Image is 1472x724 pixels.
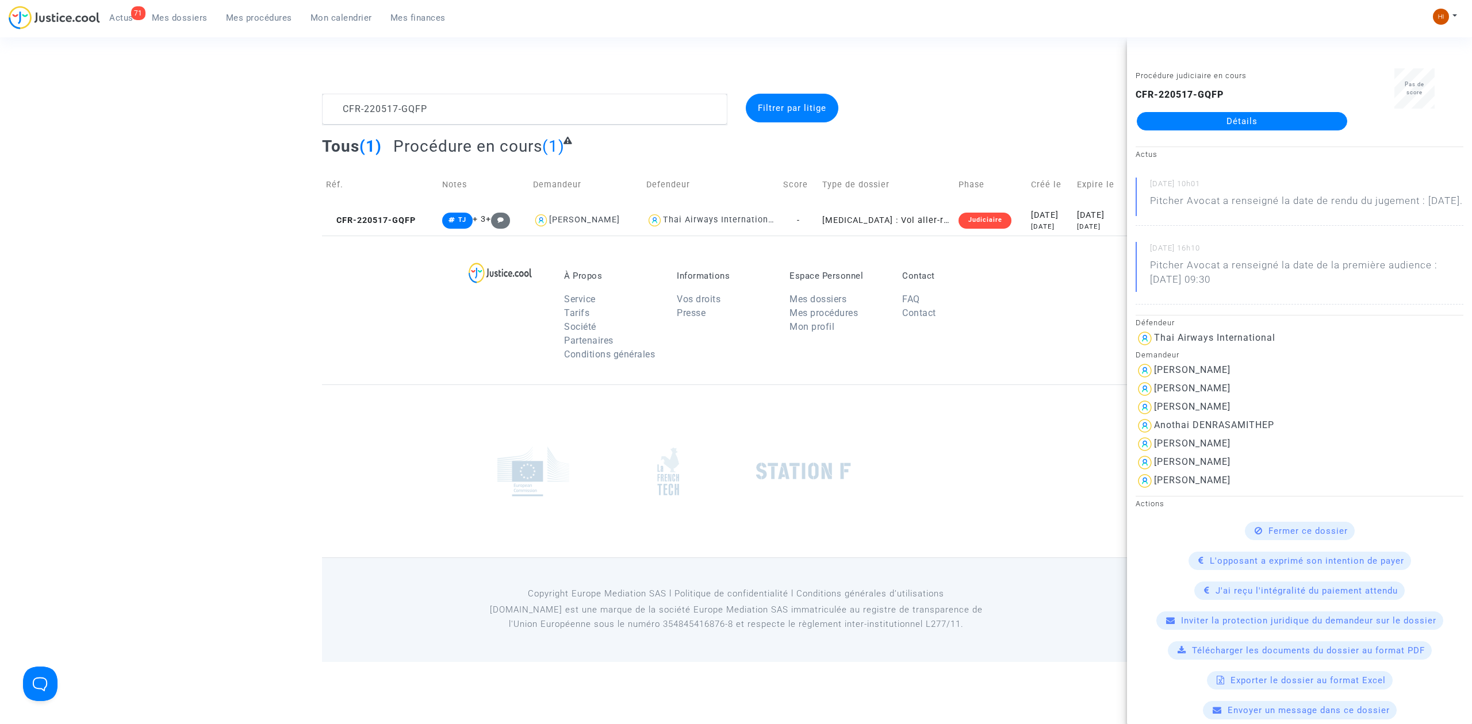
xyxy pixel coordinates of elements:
p: Espace Personnel [789,271,885,281]
div: [PERSON_NAME] [1154,401,1230,412]
p: [DOMAIN_NAME] est une marque de la société Europe Mediation SAS immatriculée au registre de tr... [474,603,998,631]
td: Score [779,164,818,205]
span: (1) [359,137,382,156]
small: Demandeur [1136,351,1179,359]
small: Actions [1136,499,1164,508]
p: Informations [677,271,772,281]
div: [PERSON_NAME] [1154,456,1230,467]
img: icon-user.svg [1136,380,1154,398]
a: Mes dossiers [143,9,217,26]
a: Mon calendrier [301,9,381,26]
a: FAQ [902,294,920,305]
span: CFR-220517-GQFP [326,215,416,225]
a: Mes procédures [217,9,301,26]
div: [DATE] [1077,222,1123,232]
a: Mon profil [789,321,834,332]
img: french_tech.png [657,447,679,496]
div: [PERSON_NAME] [1154,438,1230,449]
small: [DATE] 16h10 [1150,243,1463,258]
span: Mes dossiers [152,13,208,23]
span: Télécharger les documents du dossier au format PDF [1192,645,1425,656]
span: + 3 [473,214,486,224]
a: Partenaires [564,335,614,346]
img: icon-user.svg [1136,398,1154,417]
a: Tarifs [564,307,589,318]
td: Demandeur [529,164,642,205]
small: Actus [1136,150,1157,159]
div: Thai Airways International [663,215,776,225]
span: L'opposant a exprimé son intention de payer [1210,556,1404,566]
span: Tous [322,137,359,156]
td: Phase [954,164,1026,205]
a: Société [564,321,596,332]
p: Pitcher Avocat a renseigné la date de rendu du jugement : [DATE]. [1150,194,1463,214]
a: Mes procédures [789,307,858,318]
div: [PERSON_NAME] [1154,364,1230,375]
a: Vos droits [677,294,720,305]
b: CFR-220517-GQFP [1136,89,1224,100]
a: Mes dossiers [789,294,846,305]
span: + [486,214,511,224]
img: icon-user.svg [1136,329,1154,348]
img: icon-user.svg [1136,472,1154,490]
img: icon-user.svg [1136,435,1154,453]
small: Défendeur [1136,318,1175,327]
img: jc-logo.svg [9,6,100,29]
iframe: Help Scout Beacon - Open [23,667,57,701]
div: Anothai DENRASAMITHEP [1154,419,1274,430]
td: Defendeur [642,164,779,205]
td: [MEDICAL_DATA] : Vol aller-retour annulé [818,205,955,236]
img: logo-lg.svg [469,263,532,283]
img: stationf.png [756,463,851,480]
span: Fermer ce dossier [1268,526,1348,536]
div: Thai Airways International [1154,332,1275,343]
img: icon-user.svg [533,212,550,229]
span: J'ai reçu l'intégralité du paiement attendu [1216,586,1398,596]
td: Réf. [322,164,438,205]
a: Contact [902,307,936,318]
p: Pitcher Avocat a renseigné la date de la première audience : [DATE] 09:30 [1150,258,1463,292]
p: À Propos [564,271,660,281]
img: icon-user.svg [1136,417,1154,435]
p: Copyright Europe Mediation SAS l Politique de confidentialité l Conditions générales d’utilisa... [474,587,998,601]
span: Mes finances [390,13,446,23]
span: (1) [542,137,565,156]
div: Judiciaire [959,213,1011,229]
span: - [797,215,800,225]
span: Actus [109,13,133,23]
span: Mes procédures [226,13,292,23]
img: fc99b196863ffcca57bb8fe2645aafd9 [1433,9,1449,25]
div: 71 [131,6,145,20]
a: 71Actus [100,9,143,26]
span: TJ [458,216,466,224]
td: Créé le [1027,164,1073,205]
td: Notes [438,164,528,205]
td: Expire le [1073,164,1127,205]
td: Type de dossier [818,164,955,205]
div: [DATE] [1031,222,1069,232]
small: Procédure judiciaire en cours [1136,71,1247,80]
div: [PERSON_NAME] [549,215,620,225]
span: Filtrer par litige [758,103,826,113]
a: Conditions générales [564,349,655,360]
small: [DATE] 10h01 [1150,179,1463,194]
img: icon-user.svg [1136,453,1154,472]
a: Presse [677,307,706,318]
div: [DATE] [1077,209,1123,222]
span: Pas de score [1405,81,1424,95]
p: Contact [902,271,998,281]
a: Mes finances [381,9,455,26]
div: [DATE] [1031,209,1069,222]
img: europe_commision.png [497,446,569,496]
a: Détails [1137,112,1347,130]
img: icon-user.svg [646,212,663,229]
div: [PERSON_NAME] [1154,475,1230,486]
span: Procédure en cours [393,137,542,156]
span: Mon calendrier [310,13,372,23]
span: Inviter la protection juridique du demandeur sur le dossier [1181,615,1436,626]
img: icon-user.svg [1136,361,1154,380]
div: [PERSON_NAME] [1154,383,1230,394]
a: Service [564,294,596,305]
